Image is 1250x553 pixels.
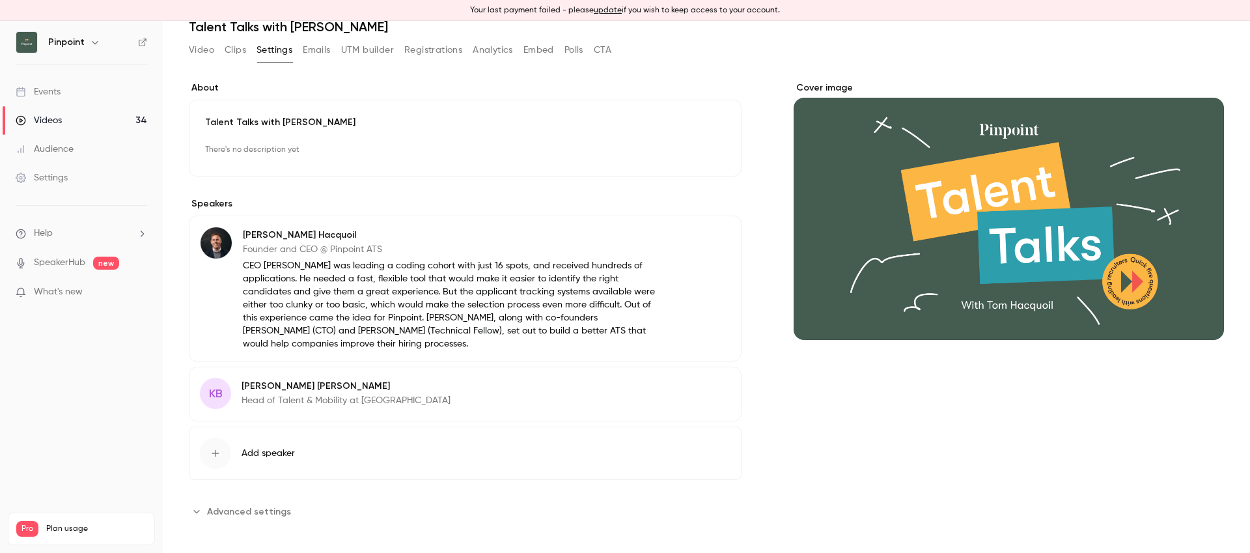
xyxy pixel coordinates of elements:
p: Founder and CEO @ Pinpoint ATS [243,243,657,256]
div: KB[PERSON_NAME] [PERSON_NAME]Head of Talent & Mobility at [GEOGRAPHIC_DATA] [189,367,742,421]
span: new [93,257,119,270]
p: Your last payment failed - please if you wish to keep access to your account. [470,5,780,16]
h6: Pinpoint [48,36,85,49]
h1: Talent Talks with [PERSON_NAME] [189,19,1224,35]
span: Plan usage [46,524,146,534]
button: Video [189,40,214,61]
span: What's new [34,285,83,299]
button: Embed [523,40,554,61]
label: Speakers [189,197,742,210]
img: Pinpoint [16,32,37,53]
button: update [594,5,622,16]
p: Head of Talent & Mobility at [GEOGRAPHIC_DATA] [242,394,451,407]
div: Tom Hacquoil[PERSON_NAME] HacquoilFounder and CEO @ Pinpoint ATSCEO [PERSON_NAME] was leading a c... [189,216,742,362]
label: About [189,81,742,94]
button: Emails [303,40,330,61]
button: Polls [564,40,583,61]
button: Registrations [404,40,462,61]
button: Settings [257,40,292,61]
p: [PERSON_NAME] Hacquoil [243,229,657,242]
p: CEO [PERSON_NAME] was leading a coding cohort with just 16 spots, and received hundreds of applic... [243,259,657,350]
iframe: Noticeable Trigger [132,287,147,298]
div: Settings [16,171,68,184]
p: Talent Talks with [PERSON_NAME] [205,116,725,129]
p: There's no description yet [205,139,725,160]
span: Add speaker [242,447,295,460]
div: Videos [16,114,62,127]
img: Tom Hacquoil [201,227,232,259]
section: Advanced settings [189,501,742,522]
button: Clips [225,40,246,61]
li: help-dropdown-opener [16,227,147,240]
span: Help [34,227,53,240]
button: Analytics [473,40,513,61]
div: Events [16,85,61,98]
a: SpeakerHub [34,256,85,270]
button: UTM builder [341,40,394,61]
span: Pro [16,521,38,537]
div: Audience [16,143,74,156]
p: [PERSON_NAME] [PERSON_NAME] [242,380,451,393]
label: Cover image [794,81,1224,94]
span: KB [209,385,223,403]
span: Advanced settings [207,505,291,518]
button: Advanced settings [189,501,299,522]
button: Add speaker [189,427,742,480]
button: CTA [594,40,611,61]
section: Cover image [794,81,1224,340]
